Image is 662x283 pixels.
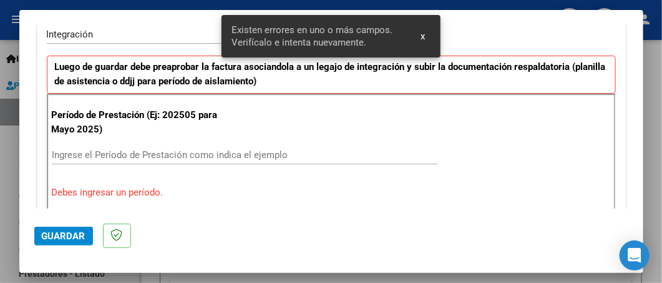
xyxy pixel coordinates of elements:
[421,31,426,42] span: x
[47,29,94,40] span: Integración
[55,61,606,87] strong: Luego de guardar debe preaprobar la factura asociandola a un legajo de integración y subir la doc...
[620,241,650,271] div: Open Intercom Messenger
[411,25,436,47] button: x
[52,108,220,136] p: Período de Prestación (Ej: 202505 para Mayo 2025)
[231,24,406,49] span: Existen errores en uno o más campos. Verifícalo e intenta nuevamente.
[42,231,85,242] span: Guardar
[34,227,93,246] button: Guardar
[52,186,611,200] p: Debes ingresar un período.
